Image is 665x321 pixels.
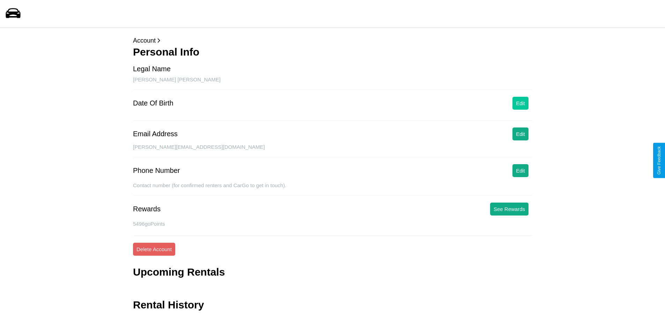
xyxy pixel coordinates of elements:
h3: Personal Info [133,46,532,58]
button: Edit [512,164,529,177]
div: Email Address [133,130,178,138]
h3: Rental History [133,299,204,311]
div: Give Feedback [657,146,662,175]
div: Legal Name [133,65,171,73]
div: Contact number (for confirmed renters and CarGo to get in touch). [133,182,532,196]
div: Date Of Birth [133,99,173,107]
div: [PERSON_NAME][EMAIL_ADDRESS][DOMAIN_NAME] [133,144,532,157]
h3: Upcoming Rentals [133,266,225,278]
div: Rewards [133,205,161,213]
p: 5496 goPoints [133,219,532,228]
button: Edit [512,97,529,110]
button: Delete Account [133,243,175,256]
button: See Rewards [490,203,529,216]
button: Edit [512,127,529,140]
div: Phone Number [133,167,180,175]
div: [PERSON_NAME] [PERSON_NAME] [133,76,532,90]
p: Account [133,35,532,46]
